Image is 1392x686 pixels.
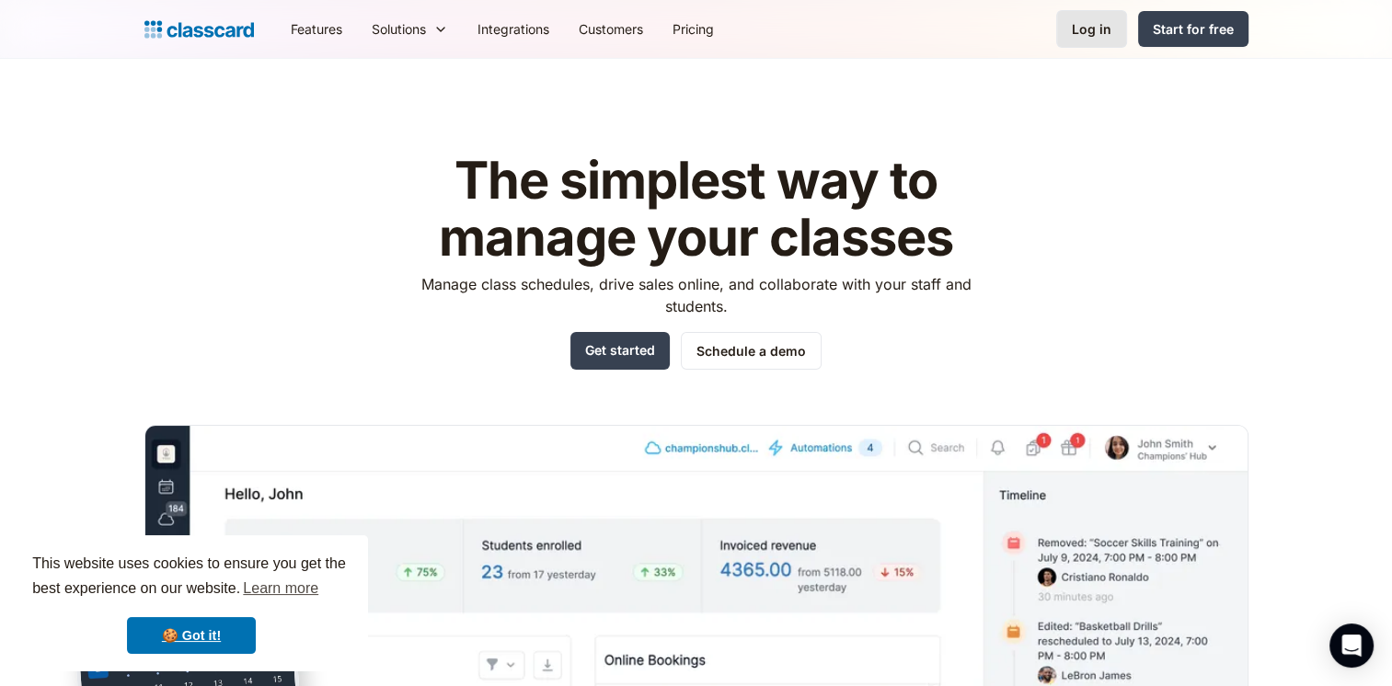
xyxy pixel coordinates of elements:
[1056,10,1127,48] a: Log in
[463,8,564,50] a: Integrations
[276,8,357,50] a: Features
[127,617,256,654] a: dismiss cookie message
[1329,623,1374,668] div: Open Intercom Messenger
[1072,19,1111,39] div: Log in
[570,332,670,370] a: Get started
[372,19,426,39] div: Solutions
[404,153,988,266] h1: The simplest way to manage your classes
[1138,11,1248,47] a: Start for free
[357,8,463,50] div: Solutions
[658,8,729,50] a: Pricing
[15,535,368,671] div: cookieconsent
[564,8,658,50] a: Customers
[32,553,351,602] span: This website uses cookies to ensure you get the best experience on our website.
[240,575,321,602] a: learn more about cookies
[404,273,988,317] p: Manage class schedules, drive sales online, and collaborate with your staff and students.
[144,17,254,42] a: home
[681,332,822,370] a: Schedule a demo
[1153,19,1234,39] div: Start for free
